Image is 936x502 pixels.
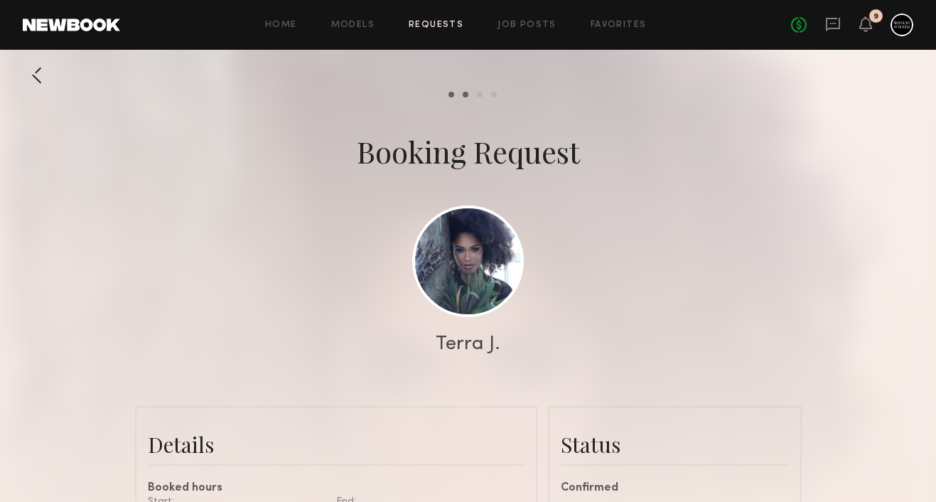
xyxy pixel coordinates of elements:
div: 9 [873,13,878,21]
div: Status [561,430,789,459]
div: Details [148,430,525,459]
a: Requests [409,21,463,30]
a: Home [265,21,297,30]
div: Terra J. [436,334,500,354]
div: Confirmed [561,483,789,494]
a: Job Posts [497,21,556,30]
div: Booked hours [148,483,525,494]
a: Models [331,21,375,30]
div: Booking Request [357,132,580,171]
a: Favorites [591,21,647,30]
